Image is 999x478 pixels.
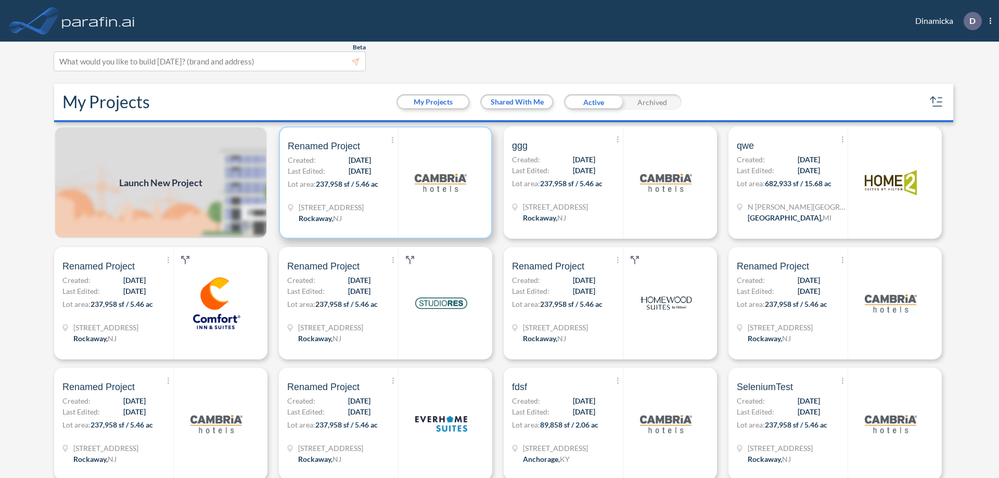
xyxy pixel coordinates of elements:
span: Renamed Project [512,260,584,273]
span: NJ [108,334,117,343]
span: Renamed Project [288,140,360,152]
span: [DATE] [123,286,146,296]
span: [DATE] [348,406,370,417]
span: [DATE] [573,406,595,417]
div: Rockaway, NJ [523,212,566,223]
img: add [54,126,267,239]
span: NJ [782,455,791,463]
span: SeleniumTest [737,381,793,393]
span: 237,958 sf / 5.46 ac [91,300,153,308]
span: Renamed Project [737,260,809,273]
span: [DATE] [573,154,595,165]
span: Created: [62,395,91,406]
span: Rockaway , [748,334,782,343]
span: Last Edited: [737,286,774,296]
span: Created: [737,275,765,286]
img: logo [60,10,137,31]
span: Rockaway , [298,334,332,343]
span: [DATE] [798,165,820,176]
button: My Projects [398,96,468,108]
span: [DATE] [123,395,146,406]
span: Lot area: [62,420,91,429]
div: Rockaway, NJ [298,454,341,464]
span: Last Edited: [737,406,774,417]
span: 321 Mt Hope Ave [298,443,363,454]
span: Lot area: [512,179,540,188]
span: [DATE] [348,275,370,286]
span: Lot area: [62,300,91,308]
span: fdsf [512,381,527,393]
span: 237,958 sf / 5.46 ac [315,420,378,429]
span: Lot area: [287,300,315,308]
span: Rockaway , [523,213,557,222]
img: logo [640,277,692,329]
span: Last Edited: [288,165,325,176]
span: 321 Mt Hope Ave [298,322,363,333]
span: [DATE] [123,275,146,286]
span: 89,858 sf / 2.06 ac [540,420,598,429]
span: 321 Mt Hope Ave [299,202,364,213]
span: [DATE] [798,286,820,296]
span: NJ [332,455,341,463]
img: logo [865,277,917,329]
span: qwe [737,139,754,152]
span: Lot area: [287,420,315,429]
span: 237,958 sf / 5.46 ac [540,300,603,308]
span: Last Edited: [512,406,549,417]
div: Archived [623,94,682,110]
img: logo [865,398,917,450]
span: [DATE] [123,406,146,417]
span: Lot area: [737,179,765,188]
span: Lot area: [512,420,540,429]
span: [DATE] [349,154,371,165]
span: 237,958 sf / 5.46 ac [316,179,378,188]
span: 237,958 sf / 5.46 ac [315,300,378,308]
span: Lot area: [737,300,765,308]
img: logo [190,277,242,329]
span: Created: [512,275,540,286]
span: [DATE] [798,406,820,417]
span: 321 Mt Hope Ave [748,443,813,454]
span: [DATE] [798,395,820,406]
span: 321 Mt Hope Ave [73,322,138,333]
span: [DATE] [798,154,820,165]
button: sort [928,94,945,110]
img: logo [415,277,467,329]
span: KY [560,455,570,463]
span: Renamed Project [287,260,360,273]
span: Last Edited: [62,286,100,296]
div: Rockaway, NJ [748,454,791,464]
div: Rockaway, NJ [748,333,791,344]
span: 237,958 sf / 5.46 ac [91,420,153,429]
span: 321 Mt Hope Ave [523,322,588,333]
span: Created: [288,154,316,165]
span: [GEOGRAPHIC_DATA] , [748,213,823,222]
span: Last Edited: [287,286,325,296]
img: logo [190,398,242,450]
span: Created: [512,154,540,165]
span: NJ [333,214,342,223]
span: NJ [782,334,791,343]
div: Anchorage, KY [523,454,570,464]
div: Grand Rapids, MI [748,212,831,223]
span: Created: [737,395,765,406]
span: Beta [353,43,366,51]
span: 237,958 sf / 5.46 ac [765,300,827,308]
span: Created: [287,395,315,406]
button: Shared With Me [482,96,552,108]
span: MI [823,213,831,222]
div: Rockaway, NJ [523,333,566,344]
span: 1899 Evergreen Rd [523,443,588,454]
span: Rockaway , [73,455,108,463]
p: D [969,16,976,25]
span: Last Edited: [62,406,100,417]
span: [DATE] [573,165,595,176]
span: [DATE] [573,395,595,406]
span: Lot area: [512,300,540,308]
img: logo [640,398,692,450]
span: Lot area: [288,179,316,188]
span: Rockaway , [523,334,557,343]
span: Last Edited: [512,165,549,176]
span: 321 Mt Hope Ave [73,443,138,454]
span: 682,933 sf / 15.68 ac [765,179,831,188]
